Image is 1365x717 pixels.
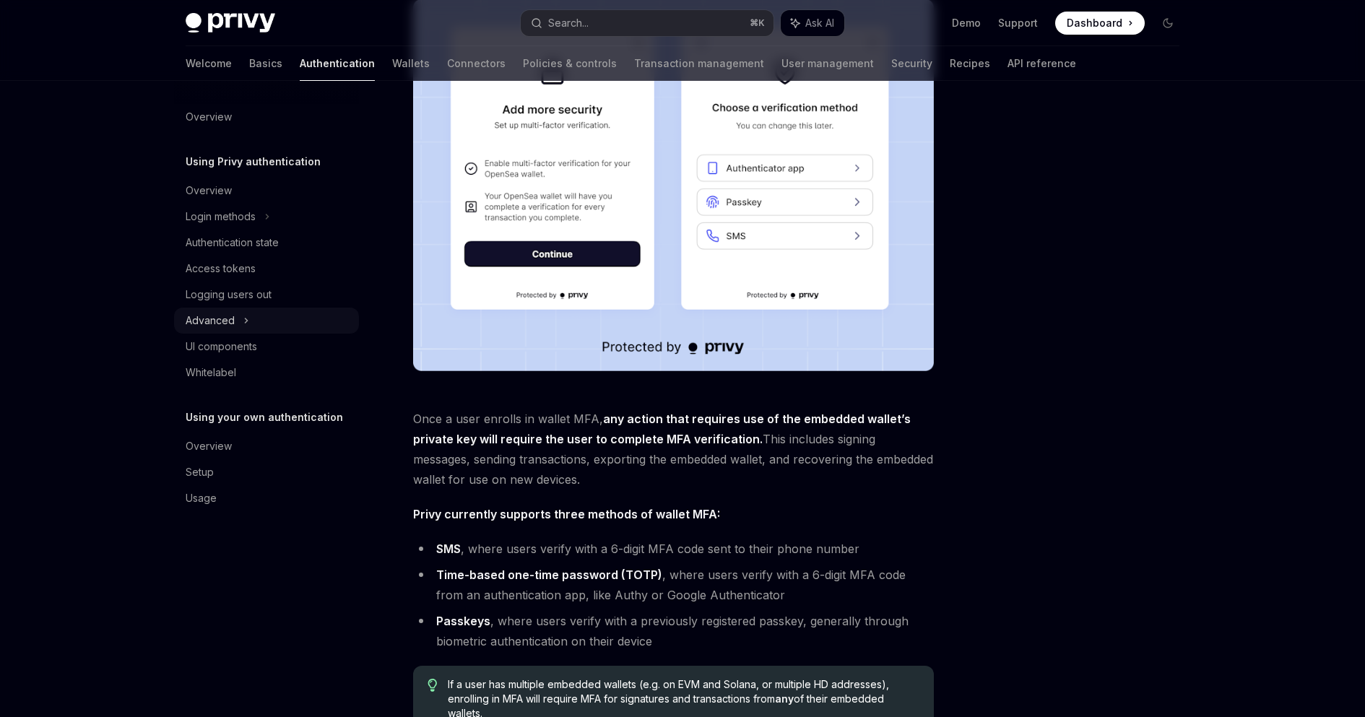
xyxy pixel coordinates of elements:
[891,46,932,81] a: Security
[950,46,990,81] a: Recipes
[186,234,279,251] div: Authentication state
[436,568,662,582] strong: Time-based one-time password (TOTP)
[413,409,934,490] span: Once a user enrolls in wallet MFA, This includes signing messages, sending transactions, exportin...
[174,360,359,386] a: Whitelabel
[1055,12,1145,35] a: Dashboard
[413,507,720,521] strong: Privy currently supports three methods of wallet MFA:
[781,10,844,36] button: Ask AI
[1156,12,1179,35] button: Toggle dark mode
[174,485,359,511] a: Usage
[249,46,282,81] a: Basics
[186,490,217,507] div: Usage
[436,542,461,556] strong: SMS
[174,104,359,130] a: Overview
[447,46,506,81] a: Connectors
[174,334,359,360] a: UI components
[952,16,981,30] a: Demo
[186,409,343,426] h5: Using your own authentication
[186,13,275,33] img: dark logo
[392,46,430,81] a: Wallets
[186,338,257,355] div: UI components
[428,679,438,692] svg: Tip
[186,153,321,170] h5: Using Privy authentication
[436,614,490,628] strong: Passkeys
[174,230,359,256] a: Authentication state
[634,46,764,81] a: Transaction management
[186,438,232,455] div: Overview
[186,46,232,81] a: Welcome
[186,182,232,199] div: Overview
[548,14,589,32] div: Search...
[805,16,834,30] span: Ask AI
[174,178,359,204] a: Overview
[750,17,765,29] span: ⌘ K
[174,282,359,308] a: Logging users out
[413,412,911,446] strong: any action that requires use of the embedded wallet’s private key will require the user to comple...
[413,611,934,651] li: , where users verify with a previously registered passkey, generally through biometric authentica...
[186,312,235,329] div: Advanced
[1007,46,1076,81] a: API reference
[300,46,375,81] a: Authentication
[775,692,794,705] strong: any
[186,208,256,225] div: Login methods
[521,10,773,36] button: Search...⌘K
[1067,16,1122,30] span: Dashboard
[186,364,236,381] div: Whitelabel
[186,260,256,277] div: Access tokens
[998,16,1038,30] a: Support
[174,256,359,282] a: Access tokens
[186,286,272,303] div: Logging users out
[781,46,874,81] a: User management
[413,565,934,605] li: , where users verify with a 6-digit MFA code from an authentication app, like Authy or Google Aut...
[413,539,934,559] li: , where users verify with a 6-digit MFA code sent to their phone number
[174,433,359,459] a: Overview
[186,108,232,126] div: Overview
[186,464,214,481] div: Setup
[174,459,359,485] a: Setup
[523,46,617,81] a: Policies & controls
